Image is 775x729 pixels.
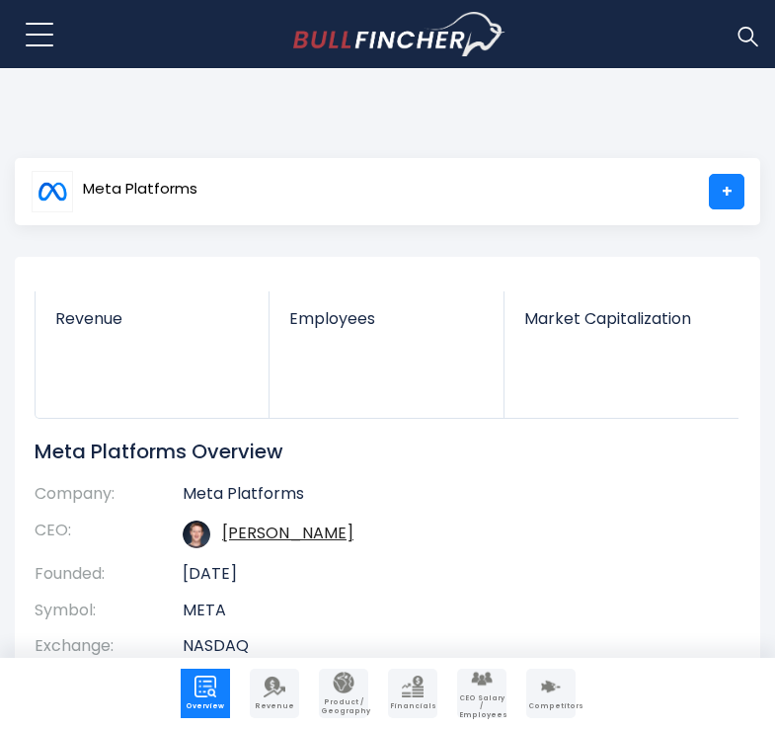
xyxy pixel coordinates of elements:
[55,309,249,328] span: Revenue
[222,522,353,544] a: ceo
[183,628,711,665] td: NASDAQ
[709,174,744,209] a: +
[250,669,299,718] a: Company Revenue
[459,694,504,719] span: CEO Salary / Employees
[183,521,210,548] img: mark-zuckerberg.jpg
[183,484,711,513] td: Meta Platforms
[183,593,711,629] td: META
[36,291,269,362] a: Revenue
[32,171,73,212] img: META logo
[390,702,435,710] span: Financials
[524,309,719,328] span: Market Capitalization
[388,669,437,718] a: Company Financials
[35,484,183,513] th: Company:
[293,12,505,57] a: Go to homepage
[319,669,368,718] a: Company Product/Geography
[528,702,574,710] span: Competitors
[83,181,197,198] span: Meta Platforms
[35,556,183,593] th: Founded:
[35,513,183,556] th: CEO:
[457,669,506,718] a: Company Employees
[35,628,183,665] th: Exchange:
[35,593,183,629] th: Symbol:
[526,669,576,718] a: Company Competitors
[183,556,711,593] td: [DATE]
[31,174,198,209] a: Meta Platforms
[504,291,738,362] a: Market Capitalization
[35,439,711,464] h1: Meta Platforms Overview
[321,698,366,715] span: Product / Geography
[270,291,503,362] a: Employees
[293,12,505,57] img: bullfincher logo
[289,309,483,328] span: Employees
[181,669,230,718] a: Company Overview
[183,702,228,710] span: Overview
[252,702,297,710] span: Revenue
